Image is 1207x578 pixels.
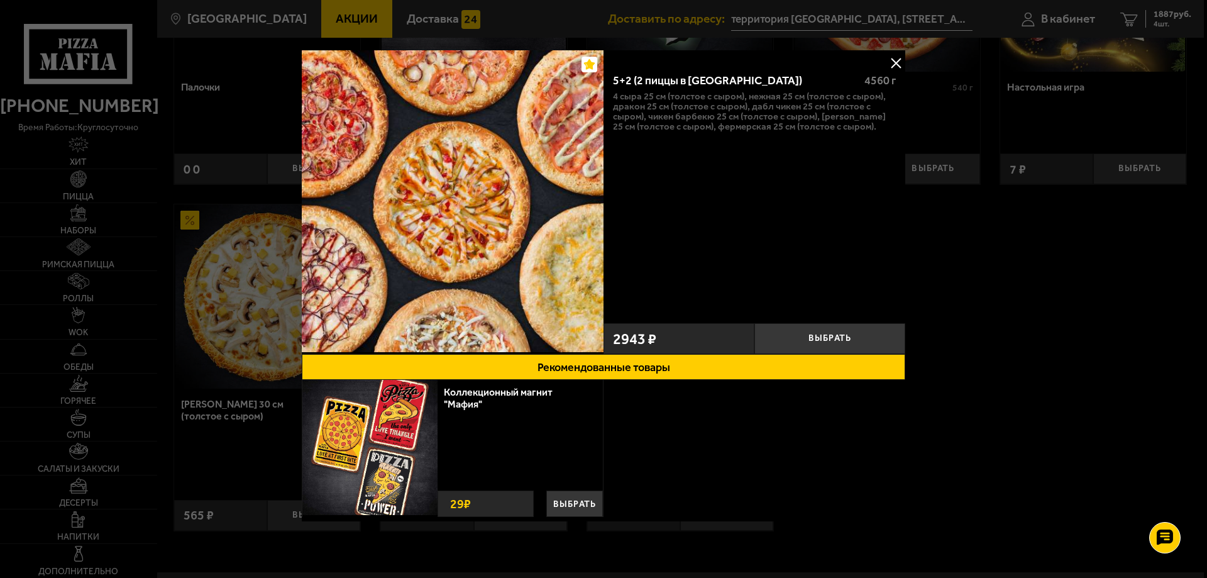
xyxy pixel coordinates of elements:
strong: 29 ₽ [447,491,474,516]
p: 4 сыра 25 см (толстое с сыром), Нежная 25 см (толстое с сыром), Дракон 25 см (толстое с сыром), Д... [613,91,896,131]
img: 5+2 (2 пиццы в подарок) [302,50,603,352]
a: Коллекционный магнит "Мафия" [444,386,553,410]
span: 4560 г [864,74,896,87]
span: 2943 ₽ [613,331,656,347]
button: Выбрать [754,323,905,354]
div: 5+2 (2 пиццы в [GEOGRAPHIC_DATA]) [613,74,854,88]
button: Рекомендованные товары [302,354,905,380]
button: Выбрать [546,491,603,517]
a: 5+2 (2 пиццы в подарок) [302,50,603,354]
